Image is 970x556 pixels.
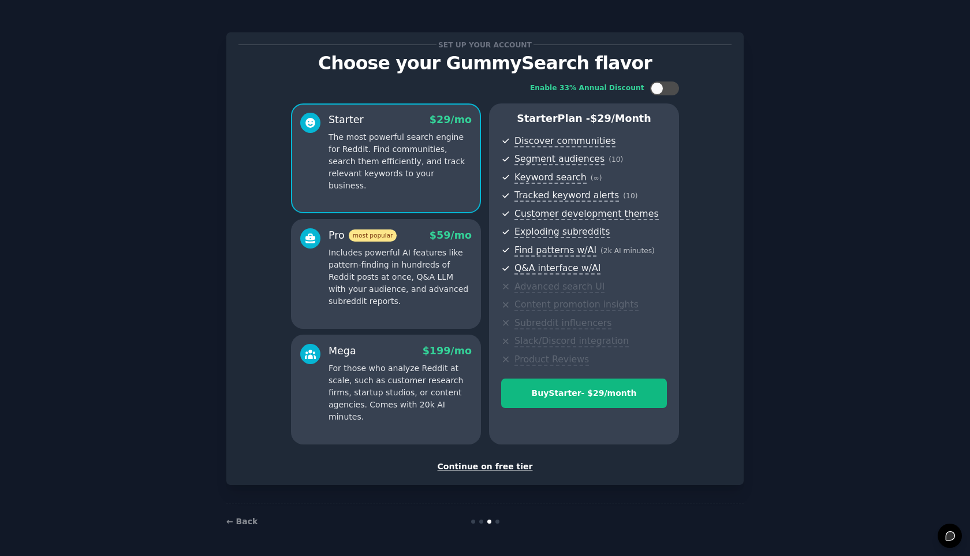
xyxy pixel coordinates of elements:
span: Exploding subreddits [514,226,610,238]
div: Starter [329,113,364,127]
p: Choose your GummySearch flavor [238,53,732,73]
span: Discover communities [514,135,615,147]
div: Mega [329,344,356,358]
span: $ 59 /mo [430,229,472,241]
span: most popular [349,229,397,242]
span: Subreddit influencers [514,317,611,329]
span: Tracked keyword alerts [514,190,619,202]
p: For those who analyze Reddit at scale, such as customer research firms, startup studios, or conte... [329,362,472,423]
span: Q&A interface w/AI [514,262,600,275]
span: Keyword search [514,172,587,184]
span: Product Reviews [514,354,589,366]
span: Find patterns w/AI [514,244,596,257]
span: Customer development themes [514,208,659,220]
div: Pro [329,228,397,243]
span: ( ∞ ) [591,174,602,182]
p: Starter Plan - [501,112,667,126]
span: $ 29 /mo [430,114,472,125]
span: $ 199 /mo [423,345,472,357]
span: Segment audiences [514,153,605,165]
a: ← Back [226,517,258,526]
p: The most powerful search engine for Reddit. Find communities, search them efficiently, and track ... [329,131,472,192]
div: Buy Starter - $ 29 /month [502,387,666,399]
span: ( 2k AI minutes ) [600,247,655,255]
p: Includes powerful AI features like pattern-finding in hundreds of Reddit posts at once, Q&A LLM w... [329,247,472,307]
span: $ 29 /month [590,113,651,124]
span: Content promotion insights [514,299,639,311]
div: Continue on free tier [238,461,732,473]
span: Advanced search UI [514,281,605,293]
span: Slack/Discord integration [514,335,629,347]
span: ( 10 ) [623,192,637,200]
button: BuyStarter- $29/month [501,379,667,408]
span: ( 10 ) [609,155,623,164]
div: Enable 33% Annual Discount [530,83,644,94]
span: Set up your account [436,39,534,51]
